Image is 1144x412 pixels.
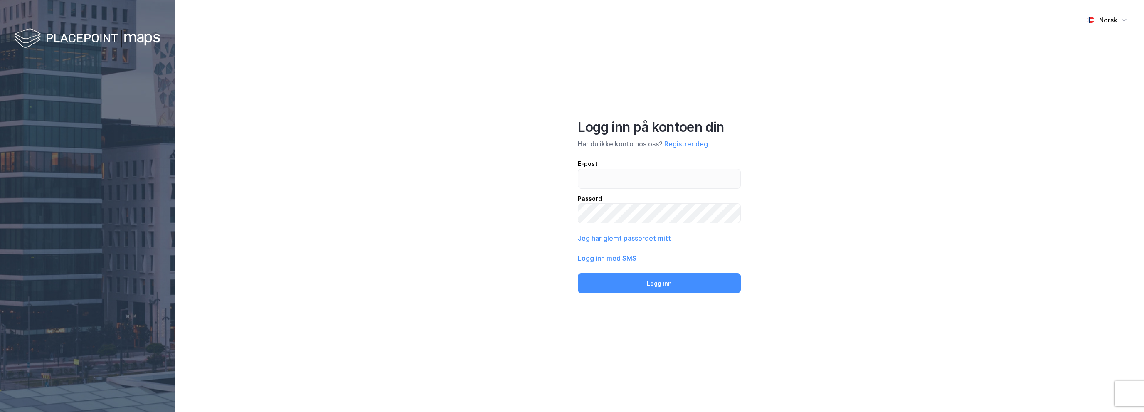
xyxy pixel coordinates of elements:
[578,273,741,293] button: Logg inn
[664,139,708,149] button: Registrer deg
[578,159,741,169] div: E-post
[1099,15,1117,25] div: Norsk
[578,139,741,149] div: Har du ikke konto hos oss?
[578,194,741,204] div: Passord
[578,253,636,263] button: Logg inn med SMS
[15,27,160,51] img: logo-white.f07954bde2210d2a523dddb988cd2aa7.svg
[578,233,671,243] button: Jeg har glemt passordet mitt
[578,119,741,136] div: Logg inn på kontoen din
